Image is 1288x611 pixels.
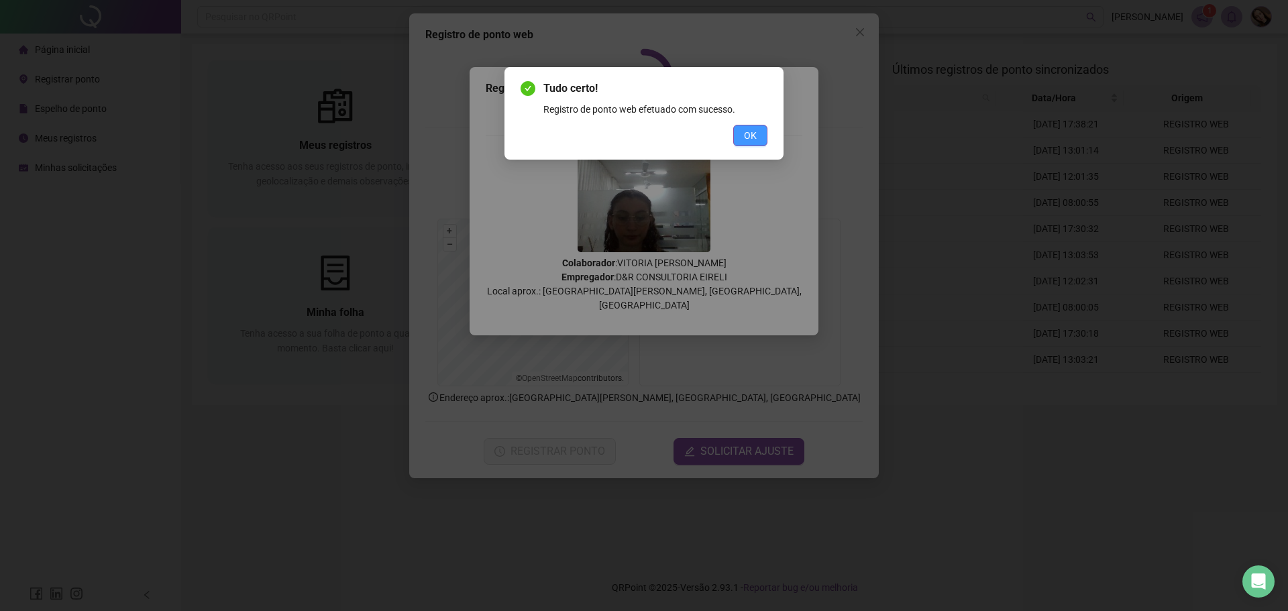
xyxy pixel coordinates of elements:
[543,80,767,97] span: Tudo certo!
[1242,565,1275,598] div: Open Intercom Messenger
[733,125,767,146] button: OK
[543,102,767,117] div: Registro de ponto web efetuado com sucesso.
[744,128,757,143] span: OK
[521,81,535,96] span: check-circle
